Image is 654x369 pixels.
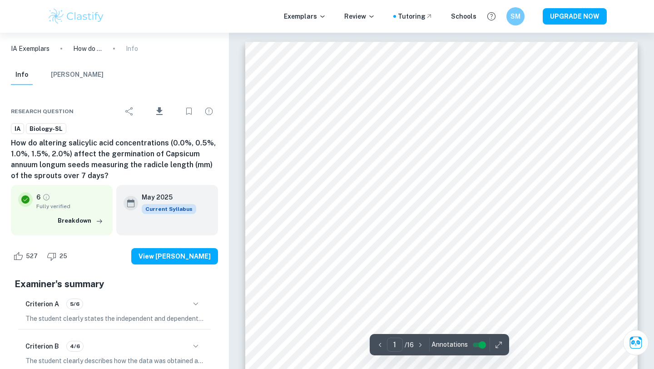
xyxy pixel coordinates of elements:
h5: Examiner's summary [15,277,214,291]
span: 527 [21,252,43,261]
div: Share [120,102,139,120]
span: IA [11,125,24,134]
span: Fully verified [36,202,105,210]
span: 25 [54,252,72,261]
span: Research question [11,107,74,115]
div: Report issue [200,102,218,120]
button: SM [506,7,525,25]
div: This exemplar is based on the current syllabus. Feel free to refer to it for inspiration/ideas wh... [142,204,196,214]
h6: SM [510,11,521,21]
h6: Criterion B [25,341,59,351]
div: Like [11,249,43,264]
a: IA Exemplars [11,44,50,54]
a: Tutoring [398,11,433,21]
a: Schools [451,11,476,21]
span: Biology-SL [26,125,66,134]
p: Review [344,11,375,21]
h6: How do altering salicylic acid concentrations (0.0%, 0.5%, 1.0%, 1.5%, 2.0%) affect the germinati... [11,138,218,181]
button: Ask Clai [623,330,649,355]
button: UPGRADE NOW [543,8,607,25]
span: 4/6 [67,342,83,350]
span: 5/6 [67,300,83,308]
p: Exemplars [284,11,326,21]
a: Grade fully verified [42,193,50,201]
h6: May 2025 [142,192,189,202]
h6: Criterion A [25,299,59,309]
span: Current Syllabus [142,204,196,214]
img: Clastify logo [47,7,105,25]
span: Annotations [431,340,468,349]
p: The student clearly describes how the data was obtained and processed, providing explicit process... [25,356,203,366]
p: 6 [36,192,40,202]
p: The student clearly states the independent and dependent variables in the research question, spec... [25,314,203,324]
button: [PERSON_NAME] [51,65,104,85]
button: Breakdown [55,214,105,228]
button: View [PERSON_NAME] [131,248,218,264]
div: Download [140,100,178,123]
a: Biology-SL [26,123,66,135]
p: Info [126,44,138,54]
p: How do altering salicylic acid concentrations (0.0%, 0.5%, 1.0%, 1.5%, 2.0%) affect the germinati... [73,44,102,54]
a: IA [11,123,24,135]
button: Info [11,65,33,85]
button: Help and Feedback [484,9,499,24]
div: Dislike [45,249,72,264]
div: Bookmark [180,102,198,120]
p: / 16 [405,340,414,350]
